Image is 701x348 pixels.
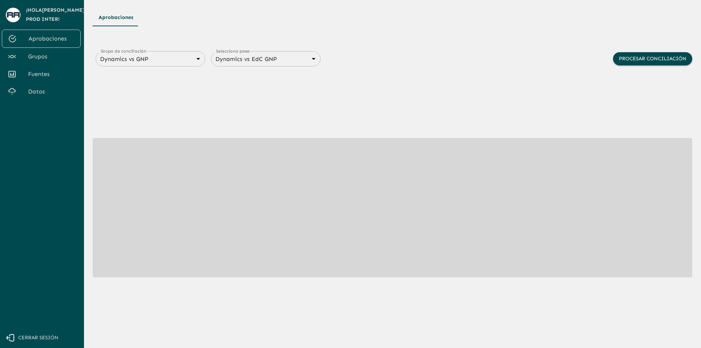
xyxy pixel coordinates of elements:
a: Aprobaciones [2,30,81,48]
span: Datos [28,87,75,96]
img: avatar [7,12,20,18]
span: ¡Hola [PERSON_NAME] Prod Inter ! [26,6,85,24]
a: Fuentes [2,65,81,83]
span: Fuentes [28,70,75,79]
button: Procesar conciliación [613,52,692,66]
label: Grupo de conciliación [101,48,146,54]
div: Dynamics vs EdC GNP [211,54,321,64]
div: Tipos de Movimientos [93,9,692,26]
span: Cerrar sesión [18,333,58,343]
span: Grupos [28,52,75,61]
a: Grupos [2,48,81,65]
div: Dynamics vs GNP [96,54,205,64]
span: Aprobaciones [28,34,74,43]
a: Datos [2,83,81,100]
label: Selecciona paso [216,48,250,54]
button: Aprobaciones [93,9,139,26]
